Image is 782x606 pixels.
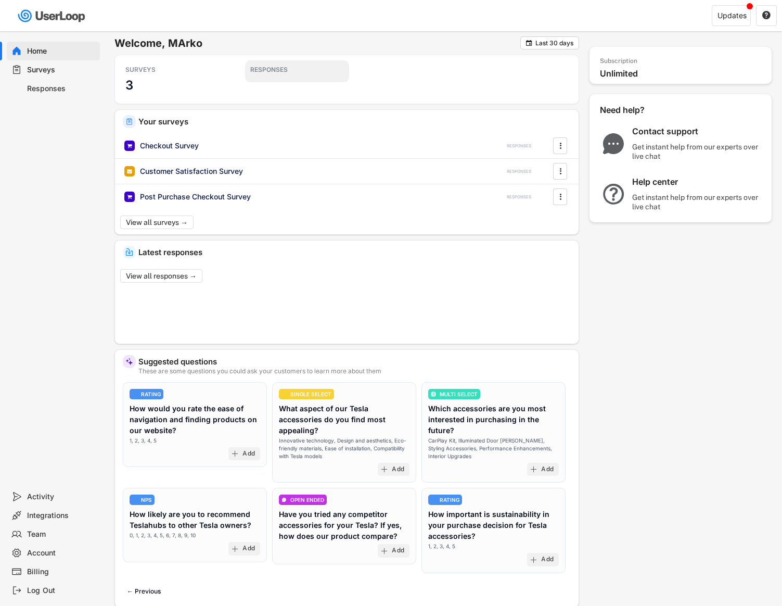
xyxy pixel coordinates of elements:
div: Responses [27,84,96,94]
div: Activity [27,492,96,502]
img: yH5BAEAAAAALAAAAAABAAEAAAIBRAA7 [132,392,137,397]
div: 0, 1, 2, 3, 4, 5, 6, 7, 8, 9, 10 [130,532,196,539]
div: Home [27,46,96,56]
div: RESPONSES [507,194,531,200]
button:  [555,138,566,154]
div: Innovative technology, Design and aesthetics, Eco-friendly materials, Ease of installation, Compa... [279,437,409,460]
div: Customer Satisfaction Survey [140,166,243,176]
div: 1, 2, 3, 4, 5 [428,542,455,550]
div: NPS [141,497,152,502]
img: IncomingMajor.svg [125,248,133,256]
text:  [526,39,532,47]
div: Get instant help from our experts over live chat [632,142,762,161]
div: Add [392,547,404,555]
button: View all surveys → [120,216,194,229]
button: ← Previous [123,584,165,599]
div: Subscription [600,57,637,66]
button:  [762,11,771,20]
div: Unlimited [600,68,766,79]
div: Help center [632,176,762,187]
img: MagicMajor%20%28Purple%29.svg [125,358,133,365]
div: Last 30 days [535,40,573,46]
div: CarPlay Kit, Illuminated Door [PERSON_NAME], Styling Accessories, Performance Enhancements, Inter... [428,437,559,460]
button:  [555,189,566,205]
div: MULTI SELECT [440,392,478,397]
div: Surveys [27,65,96,75]
div: How likely are you to recommend Teslahubs to other Tesla owners? [130,509,260,531]
div: RESPONSES [507,169,531,174]
div: Suggested questions [138,358,571,365]
div: Add [242,545,255,553]
div: Contact support [632,126,762,137]
div: Need help? [600,105,673,116]
div: These are some questions you could ask your customers to learn more about them [138,368,571,374]
div: Integrations [27,511,96,521]
div: Add [541,465,554,474]
div: Updates [717,12,747,19]
h3: 3 [125,77,133,93]
div: RESPONSES [507,143,531,149]
div: Add [541,555,554,564]
div: Your surveys [138,118,571,125]
div: How would you rate the ease of navigation and finding products on our website? [130,403,260,436]
div: Account [27,548,96,558]
div: RATING [440,497,459,502]
div: Which accessories are you most interested in purchasing in the future? [428,403,559,436]
img: ListMajor.svg [431,392,436,397]
h6: Welcome, MArko [114,36,520,50]
div: What aspect of our Tesla accessories do you find most appealing? [279,403,409,436]
text:  [559,191,561,202]
text:  [762,10,771,20]
img: userloop-logo-01.svg [16,5,89,27]
div: Checkout Survey [140,141,199,151]
div: Add [392,465,404,474]
div: Get instant help from our experts over live chat [632,193,762,211]
div: Latest responses [138,248,571,256]
img: yH5BAEAAAAALAAAAAABAAEAAAIBRAA7 [132,497,137,502]
div: SINGLE SELECT [290,392,331,397]
text:  [559,166,561,176]
div: Billing [27,567,96,577]
div: Team [27,529,96,539]
div: Log Out [27,586,96,596]
div: How important is sustainability in your purchase decision for Tesla accessories? [428,509,559,541]
text:  [559,140,561,151]
button:  [525,39,533,47]
div: RESPONSES [250,66,344,74]
div: Post Purchase Checkout Survey [140,192,251,202]
img: yH5BAEAAAAALAAAAAABAAEAAAIBRAA7 [431,497,436,502]
div: RATING [141,392,161,397]
div: Have you tried any competitor accessories for your Tesla? If yes, how does our product compare? [279,509,409,541]
div: SURVEYS [125,66,219,74]
div: Add [242,450,255,458]
img: yH5BAEAAAAALAAAAAABAAEAAAIBRAA7 [281,392,287,397]
img: QuestionMarkInverseMajor.svg [600,184,627,205]
button: View all responses → [120,269,202,283]
div: 1, 2, 3, 4, 5 [130,437,157,445]
img: ChatMajor.svg [600,133,627,154]
div: OPEN ENDED [290,497,324,502]
img: ConversationMinor.svg [281,497,287,502]
button:  [555,163,566,179]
